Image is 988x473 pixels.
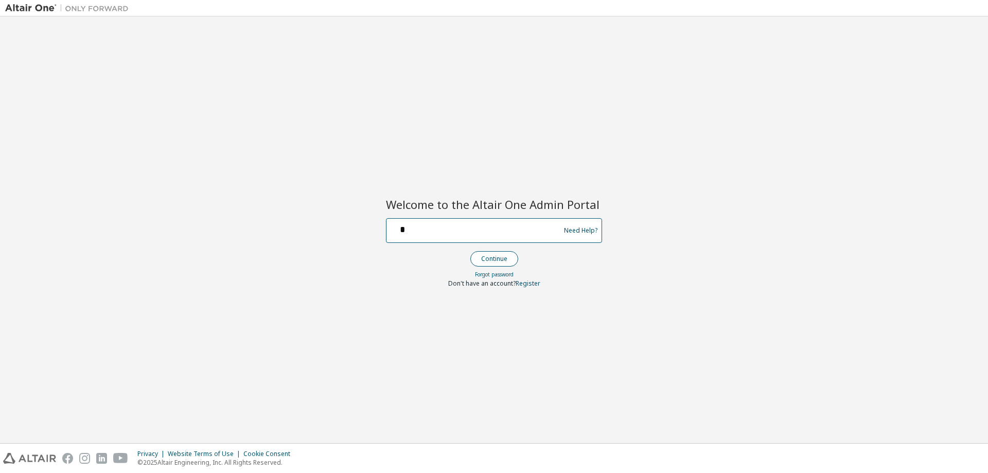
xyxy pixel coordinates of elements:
p: © 2025 Altair Engineering, Inc. All Rights Reserved. [137,458,296,467]
div: Website Terms of Use [168,450,243,458]
img: youtube.svg [113,453,128,464]
a: Forgot password [475,271,514,278]
a: Need Help? [564,230,597,231]
span: Don't have an account? [448,279,516,288]
img: facebook.svg [62,453,73,464]
img: Altair One [5,3,134,13]
button: Continue [470,251,518,267]
img: instagram.svg [79,453,90,464]
h2: Welcome to the Altair One Admin Portal [386,197,602,212]
img: linkedin.svg [96,453,107,464]
img: altair_logo.svg [3,453,56,464]
div: Privacy [137,450,168,458]
div: Cookie Consent [243,450,296,458]
a: Register [516,279,540,288]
